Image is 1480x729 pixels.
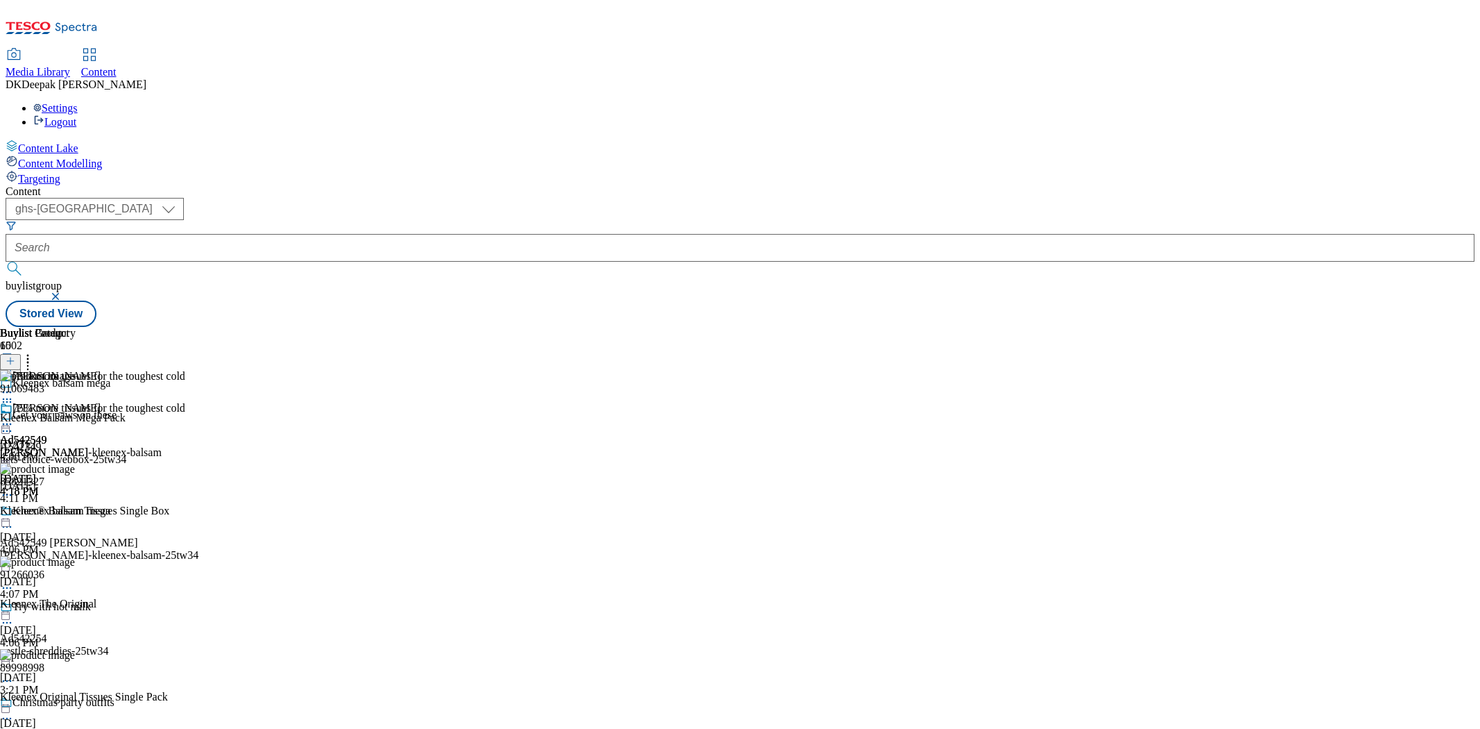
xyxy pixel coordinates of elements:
[6,155,1474,170] a: Content Modelling
[6,220,17,231] svg: Search Filters
[18,173,60,185] span: Targeting
[33,102,78,114] a: Settings
[6,78,22,90] span: DK
[6,140,1474,155] a: Content Lake
[18,142,78,154] span: Content Lake
[18,158,102,169] span: Content Modelling
[6,49,70,78] a: Media Library
[6,185,1474,198] div: Content
[81,66,117,78] span: Content
[6,170,1474,185] a: Targeting
[22,78,146,90] span: Deepak [PERSON_NAME]
[6,280,62,292] span: buylistgroup
[6,234,1474,262] input: Search
[6,66,70,78] span: Media Library
[81,49,117,78] a: Content
[6,301,96,327] button: Stored View
[33,116,76,128] a: Logout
